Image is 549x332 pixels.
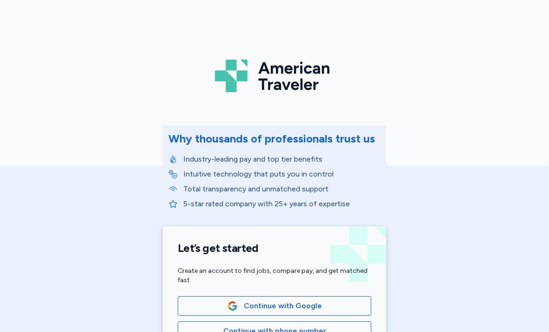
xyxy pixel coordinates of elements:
img: Google Logo [228,301,238,311]
p: Intuitive technology that puts you in control [183,169,381,180]
img: Logo [215,56,334,96]
div: Why thousands of professionals trust us [168,131,375,146]
p: Total transparency and unmatched support [183,183,381,195]
span: Continue with Google [244,300,322,312]
p: Industry-leading pay and top tier benefits [183,154,381,165]
button: Google LogoContinue with Google [178,296,371,316]
p: 5-star rated company with 25+ years of expertise [183,198,381,210]
h1: Let’s get started [178,241,371,255]
div: Create an account to find jobs, compare pay, and get matched fast [178,266,371,285]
